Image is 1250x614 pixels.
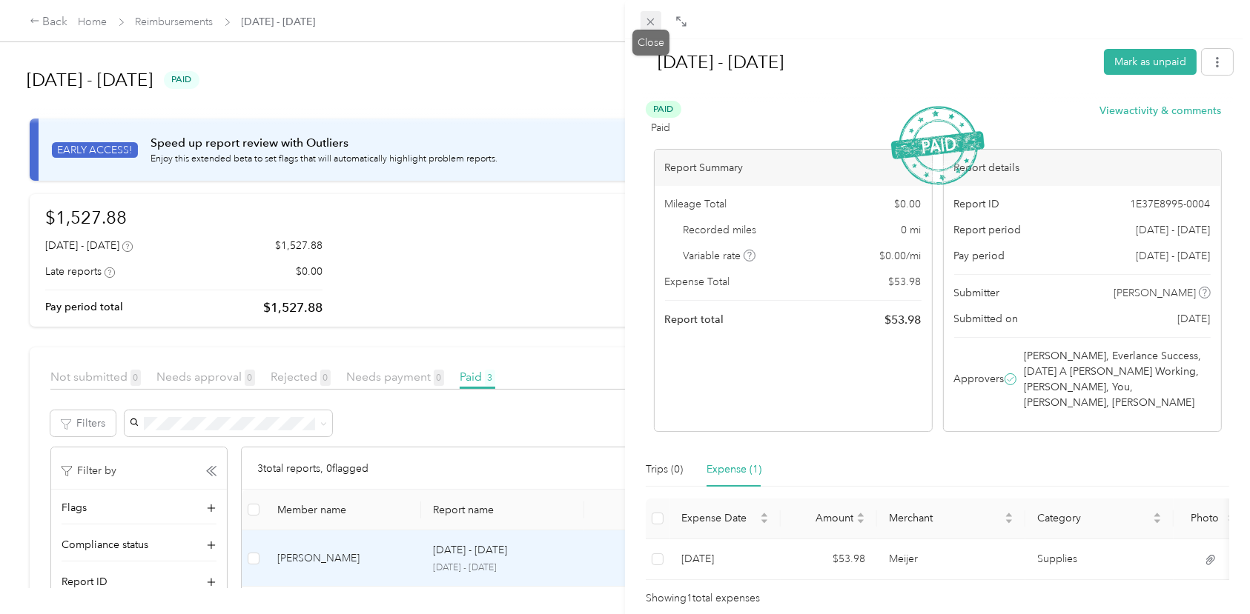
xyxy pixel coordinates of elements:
[895,196,922,212] span: $ 0.00
[889,512,1002,524] span: Merchant
[1005,517,1013,526] span: caret-down
[1025,539,1174,580] td: Supplies
[669,539,781,580] td: 8-28-2025
[1227,510,1236,519] span: caret-up
[781,498,877,539] th: Amount
[1227,517,1236,526] span: caret-down
[781,539,877,580] td: $53.98
[1024,348,1208,410] span: [PERSON_NAME], Everlance Success, [DATE] A [PERSON_NAME] Working, [PERSON_NAME], You, [PERSON_NAM...
[1025,498,1174,539] th: Category
[889,274,922,290] span: $ 53.98
[655,150,932,186] div: Report Summary
[902,222,922,238] span: 0 mi
[1137,222,1211,238] span: [DATE] - [DATE]
[681,512,757,524] span: Expense Date
[891,106,985,185] img: PaidStamp
[885,311,922,329] span: $ 53.98
[1153,510,1162,519] span: caret-up
[646,590,760,607] span: Showing 1 total expenses
[651,120,670,136] span: Paid
[683,248,755,264] span: Variable rate
[944,150,1221,186] div: Report details
[1185,512,1224,524] span: Photo
[665,312,724,327] span: Report total
[880,248,922,264] span: $ 0.00 / mi
[1167,531,1250,614] iframe: Everlance-gr Chat Button Frame
[1174,498,1248,539] th: Photo
[683,222,756,238] span: Recorded miles
[793,512,853,524] span: Amount
[954,196,1000,212] span: Report ID
[954,248,1005,264] span: Pay period
[1153,517,1162,526] span: caret-down
[877,539,1025,580] td: Meijer
[665,274,730,290] span: Expense Total
[954,222,1022,238] span: Report period
[760,517,769,526] span: caret-down
[760,510,769,519] span: caret-up
[707,461,761,478] div: Expense (1)
[1037,512,1150,524] span: Category
[1137,248,1211,264] span: [DATE] - [DATE]
[665,196,727,212] span: Mileage Total
[1131,196,1211,212] span: 1E37E8995-0004
[646,101,681,118] span: Paid
[1104,49,1197,75] button: Mark as unpaid
[632,30,669,56] div: Close
[954,371,1005,387] span: Approvers
[954,311,1019,327] span: Submitted on
[669,498,781,539] th: Expense Date
[646,461,683,478] div: Trips (0)
[877,498,1025,539] th: Merchant
[856,510,865,519] span: caret-up
[1114,285,1196,301] span: [PERSON_NAME]
[1005,510,1013,519] span: caret-up
[642,44,1094,80] h1: Aug 25 - 31, 2025
[856,517,865,526] span: caret-down
[954,285,1000,301] span: Submitter
[1178,311,1211,327] span: [DATE]
[1100,103,1222,119] button: Viewactivity & comments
